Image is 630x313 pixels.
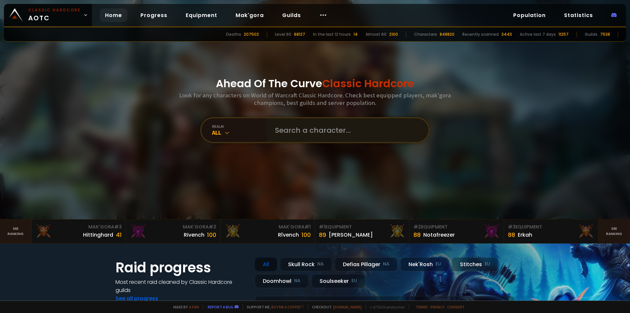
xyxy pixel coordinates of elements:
[135,9,173,22] a: Progress
[116,230,122,239] div: 41
[413,230,421,239] div: 88
[126,220,220,243] a: Mak'Gora#2Rivench100
[447,304,465,309] a: Consent
[242,304,304,309] span: Support me,
[280,257,332,271] div: Skull Rock
[275,31,291,37] div: Level 60
[184,231,204,239] div: Rivench
[31,220,126,243] a: Mak'Gora#3Hittinghard41
[600,31,610,37] div: 7538
[416,304,428,309] a: Terms
[508,224,594,230] div: Equipment
[501,31,512,37] div: 3443
[317,261,324,267] small: NA
[177,91,453,107] h3: Look for any characters on World of Warcraft Classic Hardcore. Check best equipped players, mak'g...
[115,257,247,278] h1: Raid progress
[189,304,199,309] a: a fan
[271,304,304,309] a: Buy me a coffee
[277,9,306,22] a: Guilds
[333,304,362,309] a: [DOMAIN_NAME]
[504,220,598,243] a: #3Equipment88Erkah
[518,231,532,239] div: Erkah
[435,261,441,267] small: EU
[100,9,127,22] a: Home
[319,224,325,230] span: # 1
[207,230,216,239] div: 100
[413,224,421,230] span: # 2
[220,220,315,243] a: Mak'Gora#1Rîvench100
[351,278,357,284] small: EU
[115,295,158,302] a: See all progress
[585,31,598,37] div: Guilds
[508,9,551,22] a: Population
[409,220,504,243] a: #2Equipment88Notafreezer
[329,231,373,239] div: [PERSON_NAME]
[4,4,92,26] a: Classic HardcoreAOTC
[212,129,267,136] div: All
[440,31,454,37] div: 848820
[302,230,311,239] div: 100
[423,231,455,239] div: Notafreezer
[308,304,362,309] span: Checkout
[226,31,241,37] div: Deaths
[335,257,398,271] div: Defias Pillager
[278,231,299,239] div: Rîvench
[130,224,216,230] div: Mak'Gora
[520,31,556,37] div: Active last 7 days
[169,304,199,309] span: Made by
[212,124,267,129] div: realm
[508,224,515,230] span: # 3
[244,31,259,37] div: 207502
[413,224,500,230] div: Equipment
[383,261,389,267] small: NA
[313,31,351,37] div: In the last 12 hours
[452,257,498,271] div: Stitches
[83,231,113,239] div: Hittinghard
[114,224,122,230] span: # 3
[311,274,365,288] div: Soulseeker
[462,31,499,37] div: Recently scanned
[389,31,398,37] div: 2100
[28,7,81,23] span: AOTC
[216,76,414,91] h1: Ahead Of The Curve
[271,118,421,142] input: Search a character...
[366,304,405,309] span: v. d752d5 - production
[485,261,490,267] small: EU
[180,9,222,22] a: Equipment
[558,31,569,37] div: 11257
[414,31,437,37] div: Characters
[224,224,311,230] div: Mak'Gora
[230,9,269,22] a: Mak'gora
[400,257,449,271] div: Nek'Rosh
[353,31,358,37] div: 14
[209,224,216,230] span: # 2
[559,9,598,22] a: Statistics
[255,257,277,271] div: All
[294,278,301,284] small: NA
[508,230,515,239] div: 88
[319,224,405,230] div: Equipment
[28,7,81,13] small: Classic Hardcore
[430,304,445,309] a: Privacy
[35,224,122,230] div: Mak'Gora
[304,224,311,230] span: # 1
[255,274,309,288] div: Doomhowl
[366,31,387,37] div: Almost 60
[208,304,233,309] a: Report a bug
[598,220,630,243] a: Seeranking
[319,230,326,239] div: 89
[294,31,305,37] div: 68127
[322,76,414,91] span: Classic Hardcore
[315,220,409,243] a: #1Equipment89[PERSON_NAME]
[115,278,247,294] h4: Most recent raid cleaned by Classic Hardcore guilds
